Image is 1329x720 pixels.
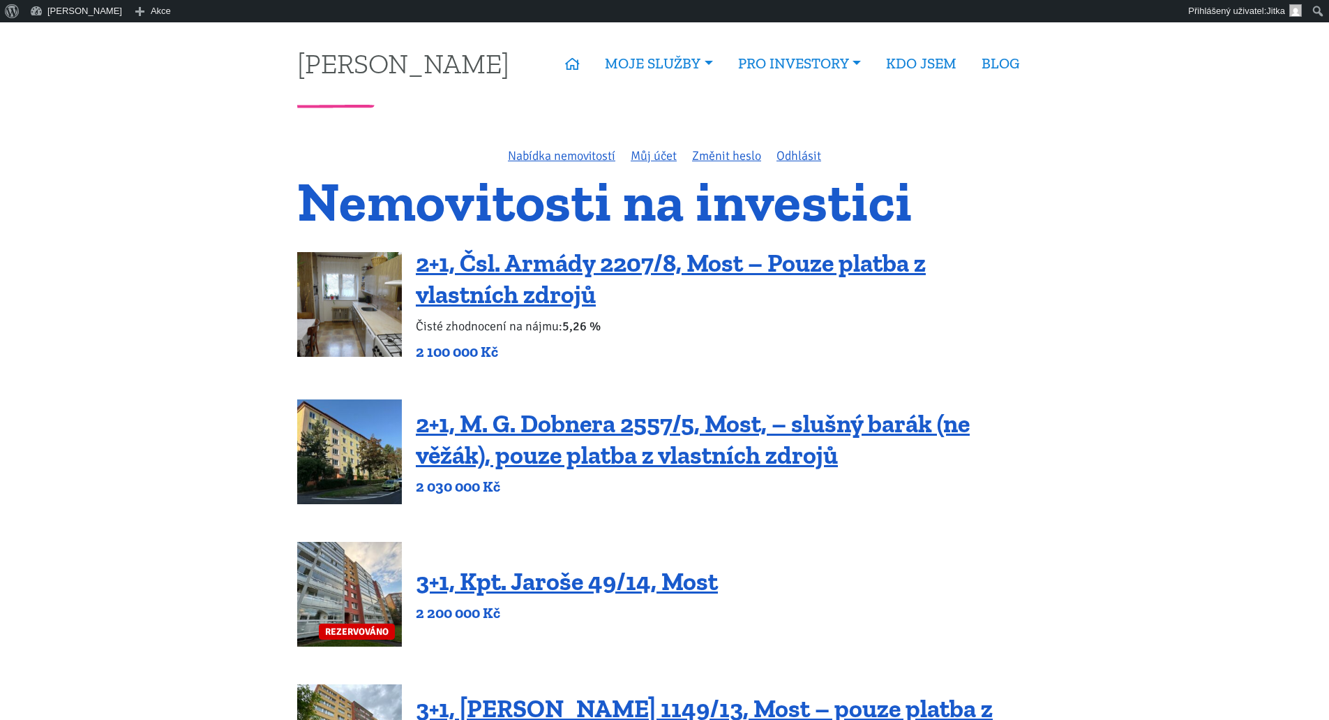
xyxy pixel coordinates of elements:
a: MOJE SLUŽBY [592,47,725,80]
p: 2 030 000 Kč [416,477,1032,497]
a: [PERSON_NAME] [297,50,509,77]
a: BLOG [969,47,1032,80]
h1: Nemovitosti na investici [297,178,1032,225]
a: Změnit heslo [692,148,761,163]
b: 5,26 % [562,318,601,334]
a: Můj účet [631,148,677,163]
a: KDO JSEM [873,47,969,80]
a: 2+1, M. G. Dobnera 2557/5, Most, – slušný barák (ne věžák), pouze platba z vlastních zdrojů [416,409,970,470]
a: Odhlásit [776,148,821,163]
p: 2 100 000 Kč [416,342,1032,362]
span: REZERVOVÁNO [319,624,395,640]
a: 3+1, Kpt. Jaroše 49/14, Most [416,566,718,596]
a: PRO INVESTORY [726,47,873,80]
a: 2+1, Čsl. Armády 2207/8, Most – Pouze platba z vlastních zdrojů [416,248,926,309]
a: Nabídka nemovitostí [508,148,615,163]
p: 2 200 000 Kč [416,603,718,623]
a: REZERVOVÁNO [297,542,402,647]
span: Jitka [1266,6,1285,16]
p: Čisté zhodnocení na nájmu: [416,316,1032,336]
